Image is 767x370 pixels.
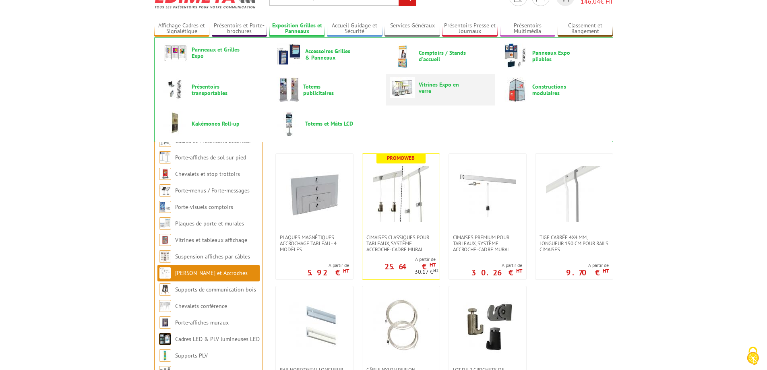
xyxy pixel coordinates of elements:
[566,270,609,275] p: 9.70 €
[504,43,604,68] a: Panneaux Expo pliables
[192,46,240,59] span: Panneaux et Grilles Expo
[532,83,581,96] span: Constructions modulaires
[159,267,171,279] img: Cimaises et Accroches tableaux
[159,349,171,362] img: Supports PLV
[159,168,171,180] img: Chevalets et stop trottoirs
[277,43,302,65] img: Accessoires Grilles & Panneaux
[415,269,438,275] p: 30.17 €
[459,298,516,355] img: Lot de 2 crochets de sécurité autobloquants
[159,333,171,345] img: Cadres LED & PLV lumineuses LED
[159,250,171,263] img: Suspension affiches par câbles
[175,220,244,227] a: Plaques de porte et murales
[192,120,240,127] span: Kakémonos Roll-up
[390,43,415,68] img: Comptoirs / Stands d'accueil
[175,286,256,293] a: Supports de communication bois
[175,253,250,260] a: Suspension affiches par câbles
[277,111,302,136] img: Totems et Mâts LCD
[305,120,354,127] span: Totems et Mâts LCD
[373,298,429,355] img: Câble nylon perlon longueur 300 cm, diamètre 2 mm + fixation
[390,77,491,98] a: Vitrines Expo en verre
[175,154,246,161] a: Porte-affiches de sol sur pied
[430,261,436,268] sup: HT
[442,22,498,35] a: Présentoirs Presse et Journaux
[277,43,377,65] a: Accessoires Grilles & Panneaux
[459,166,516,222] img: Cimaises PREMIUM pour tableaux, système accroche-cadre mural
[192,83,240,96] span: Présentoirs transportables
[532,50,581,62] span: Panneaux Expo pliables
[163,111,264,136] a: Kakémonos Roll-up
[163,43,264,62] a: Panneaux et Grilles Expo
[175,302,227,310] a: Chevalets conférence
[327,22,382,35] a: Accueil Guidage et Sécurité
[286,166,343,222] img: Plaques magnétiques accrochage tableau - 4 modèles
[453,234,522,252] span: Cimaises PREMIUM pour tableaux, système accroche-cadre mural
[276,234,353,252] a: Plaques magnétiques accrochage tableau - 4 modèles
[175,335,260,343] a: Cadres LED & PLV lumineuses LED
[175,319,229,326] a: Porte-affiches muraux
[175,203,233,211] a: Porte-visuels comptoirs
[303,83,351,96] span: Totems publicitaires
[433,267,438,273] sup: HT
[739,343,767,370] button: Cookies (fenêtre modale)
[159,184,171,196] img: Porte-menus / Porte-messages
[558,22,613,35] a: Classement et Rangement
[277,77,377,102] a: Totems publicitaires
[175,187,250,194] a: Porte-menus / Porte-messages
[277,111,377,136] a: Totems et Mâts LCD
[504,77,529,102] img: Constructions modulaires
[419,81,467,94] span: Vitrines Expo en verre
[163,77,264,102] a: Présentoirs transportables
[504,77,604,102] a: Constructions modulaires
[159,300,171,312] img: Chevalets conférence
[307,270,349,275] p: 5.92 €
[305,48,354,61] span: Accessoires Grilles & Panneaux
[175,236,247,244] a: Vitrines et tableaux affichage
[387,155,415,161] b: Promoweb
[566,262,609,269] span: A partir de
[373,166,429,222] img: Cimaises CLASSIQUES pour tableaux, système accroche-cadre mural
[540,234,609,252] span: Tige carrée 4x4 mm, longueur 150 cm pour rails cimaises
[280,234,349,252] span: Plaques magnétiques accrochage tableau - 4 modèles
[159,217,171,229] img: Plaques de porte et murales
[159,269,248,293] a: [PERSON_NAME] et Accroches tableaux
[743,346,763,366] img: Cookies (fenêtre modale)
[286,298,343,355] img: Rail horizontal longueur 150 cm pour cimaises tiges ou câbles
[307,262,349,269] span: A partir de
[500,22,556,35] a: Présentoirs Multimédia
[163,43,188,62] img: Panneaux et Grilles Expo
[385,22,440,35] a: Services Généraux
[449,234,526,252] a: Cimaises PREMIUM pour tableaux, système accroche-cadre mural
[390,77,415,98] img: Vitrines Expo en verre
[471,270,522,275] p: 30.26 €
[343,267,349,274] sup: HT
[546,166,602,222] img: Tige carrée 4x4 mm, longueur 150 cm pour rails cimaises
[277,77,300,102] img: Totems publicitaires
[603,267,609,274] sup: HT
[175,352,208,359] a: Supports PLV
[362,234,440,252] a: Cimaises CLASSIQUES pour tableaux, système accroche-cadre mural
[212,22,267,35] a: Présentoirs et Porte-brochures
[163,111,188,136] img: Kakémonos Roll-up
[516,267,522,274] sup: HT
[269,22,325,35] a: Exposition Grilles et Panneaux
[471,262,522,269] span: A partir de
[159,234,171,246] img: Vitrines et tableaux affichage
[535,234,613,252] a: Tige carrée 4x4 mm, longueur 150 cm pour rails cimaises
[385,264,436,269] p: 25.64 €
[159,201,171,213] img: Porte-visuels comptoirs
[390,43,491,68] a: Comptoirs / Stands d'accueil
[366,234,436,252] span: Cimaises CLASSIQUES pour tableaux, système accroche-cadre mural
[362,256,436,263] span: A partir de
[419,50,467,62] span: Comptoirs / Stands d'accueil
[154,22,210,35] a: Affichage Cadres et Signalétique
[504,43,529,68] img: Panneaux Expo pliables
[175,170,240,178] a: Chevalets et stop trottoirs
[163,77,188,102] img: Présentoirs transportables
[159,316,171,329] img: Porte-affiches muraux
[159,151,171,163] img: Porte-affiches de sol sur pied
